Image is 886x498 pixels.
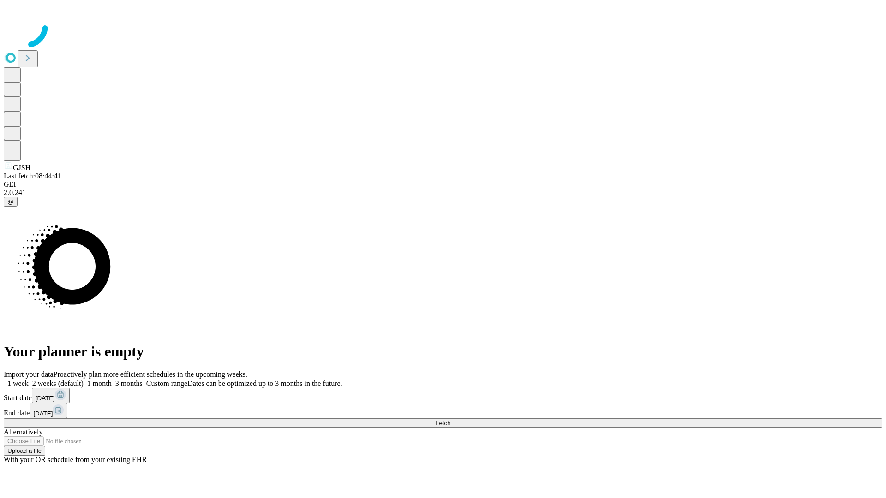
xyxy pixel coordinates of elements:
[33,410,53,417] span: [DATE]
[32,379,84,387] span: 2 weeks (default)
[4,370,54,378] span: Import your data
[4,388,882,403] div: Start date
[36,395,55,402] span: [DATE]
[4,180,882,189] div: GEI
[4,456,147,463] span: With your OR schedule from your existing EHR
[32,388,70,403] button: [DATE]
[146,379,187,387] span: Custom range
[4,343,882,360] h1: Your planner is empty
[4,446,45,456] button: Upload a file
[4,189,882,197] div: 2.0.241
[115,379,143,387] span: 3 months
[4,172,61,180] span: Last fetch: 08:44:41
[187,379,342,387] span: Dates can be optimized up to 3 months in the future.
[7,198,14,205] span: @
[54,370,247,378] span: Proactively plan more efficient schedules in the upcoming weeks.
[435,420,450,427] span: Fetch
[4,403,882,418] div: End date
[7,379,29,387] span: 1 week
[13,164,30,172] span: GJSH
[4,428,42,436] span: Alternatively
[30,403,67,418] button: [DATE]
[4,197,18,207] button: @
[87,379,112,387] span: 1 month
[4,418,882,428] button: Fetch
